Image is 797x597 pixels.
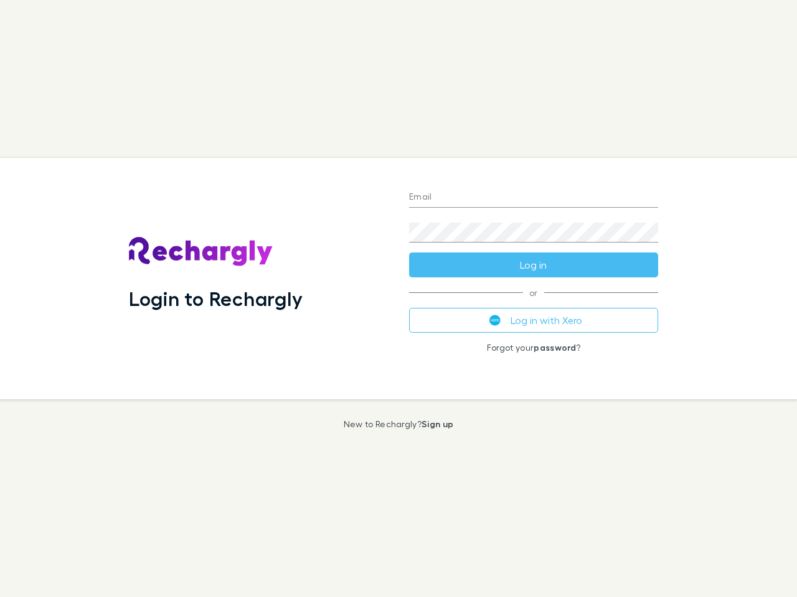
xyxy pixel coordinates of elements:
button: Log in [409,252,658,277]
a: Sign up [422,419,453,429]
img: Xero's logo [489,315,501,326]
p: Forgot your ? [409,343,658,353]
button: Log in with Xero [409,308,658,333]
a: password [534,342,576,353]
p: New to Rechargly? [344,419,454,429]
h1: Login to Rechargly [129,287,303,310]
img: Rechargly's Logo [129,237,273,267]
